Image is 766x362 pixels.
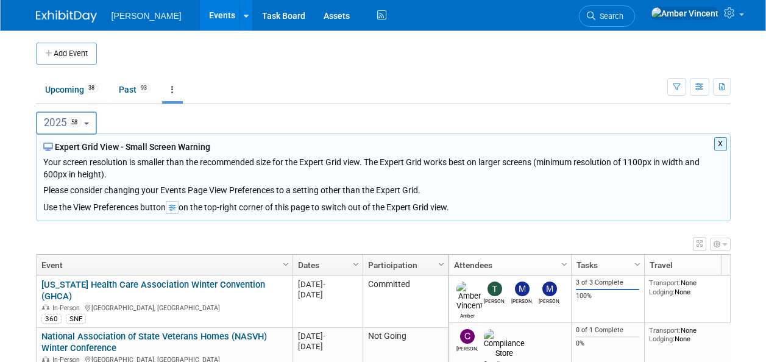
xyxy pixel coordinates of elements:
button: Add Event [36,43,97,65]
div: Mike Springer [539,296,560,304]
a: Column Settings [349,255,363,273]
a: Tasks [576,255,636,275]
a: Participation [368,255,440,275]
a: Event [41,255,285,275]
img: Cushing Phillips [460,329,475,344]
a: [US_STATE] Health Care Association Winter Convention (GHCA) [41,279,265,302]
a: Travel [650,255,734,275]
div: 360 [41,314,62,324]
a: Dates [298,255,355,275]
span: Transport: [649,326,681,335]
span: Transport: [649,279,681,287]
button: 202558 [36,112,98,135]
div: 3 of 3 Complete [576,279,639,287]
img: ExhibitDay [36,10,97,23]
div: 100% [576,292,639,300]
div: None None [649,326,737,344]
div: [DATE] [298,331,357,341]
div: 0 of 1 Complete [576,326,639,335]
a: Past93 [110,78,160,101]
div: SNF [66,314,86,324]
span: Column Settings [281,260,291,269]
span: Lodging: [649,335,675,343]
img: Compliance Store [484,329,525,358]
div: Expert Grid View - Small Screen Warning [43,141,723,153]
a: Column Settings [279,255,293,273]
span: Column Settings [436,260,446,269]
div: Tom DeBell [484,296,505,304]
td: Committed [363,275,448,328]
span: 58 [68,117,82,127]
span: Column Settings [351,260,361,269]
img: Amber Vincent [651,7,719,20]
div: [DATE] [298,289,357,300]
div: Your screen resolution is smaller than the recommended size for the Expert Grid view. The Expert ... [43,153,723,196]
div: Amber Vincent [456,311,478,319]
a: Upcoming38 [36,78,107,101]
span: 93 [137,83,151,93]
a: Column Settings [558,255,571,273]
span: - [323,332,325,341]
div: 0% [576,339,639,348]
div: [GEOGRAPHIC_DATA], [GEOGRAPHIC_DATA] [41,302,287,313]
img: Amber Vincent [456,282,483,311]
a: Column Settings [631,255,644,273]
a: Attendees [454,255,563,275]
div: Use the View Preferences button on the top-right corner of this page to switch out of the Expert ... [43,196,723,214]
img: Mike Randolph [515,282,530,296]
button: X [714,137,727,151]
span: Search [595,12,623,21]
span: [PERSON_NAME] [112,11,182,21]
span: Column Settings [559,260,569,269]
div: Please consider changing your Events Page View Preferences to a setting other than the Expert Grid. [43,180,723,196]
a: National Association of State Veterans Homes (NASVH) Winter Conference [41,331,267,353]
span: Column Settings [633,260,642,269]
span: - [323,280,325,289]
a: Column Settings [434,255,448,273]
img: Mike Springer [542,282,557,296]
span: 38 [85,83,98,93]
div: [DATE] [298,279,357,289]
a: Search [579,5,635,27]
div: Cushing Phillips [456,344,478,352]
div: Mike Randolph [511,296,533,304]
img: In-Person Event [42,304,49,310]
span: Lodging: [649,288,675,296]
div: [DATE] [298,341,357,352]
img: Tom DeBell [488,282,502,296]
img: In-Person Event [42,356,49,362]
div: None None [649,279,737,296]
span: 2025 [44,116,82,129]
span: In-Person [52,304,83,312]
